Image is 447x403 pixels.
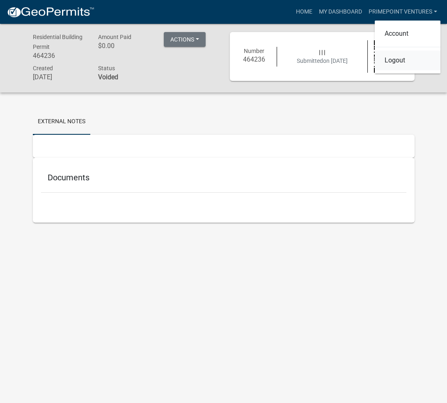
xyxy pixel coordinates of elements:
[375,51,440,70] a: Logout
[375,21,440,74] div: PrimePoint Ventures
[33,109,90,135] a: External Notes
[98,73,118,81] strong: Voided
[374,40,406,73] img: QR code
[33,52,86,60] h6: 464236
[33,65,53,71] span: Created
[48,173,400,182] h5: Documents
[238,55,270,63] h6: 464236
[98,65,115,71] span: Status
[319,49,325,55] span: | | |
[316,4,365,20] a: My Dashboard
[164,32,206,47] button: Actions
[365,4,440,20] a: PrimePoint Ventures
[297,58,348,64] span: Submitted on [DATE]
[98,34,131,40] span: Amount Paid
[293,4,316,20] a: Home
[33,34,83,50] span: Residential Building Permit
[244,48,264,54] span: Number
[33,73,86,81] h6: [DATE]
[375,24,440,44] a: Account
[98,42,151,50] h6: $0.00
